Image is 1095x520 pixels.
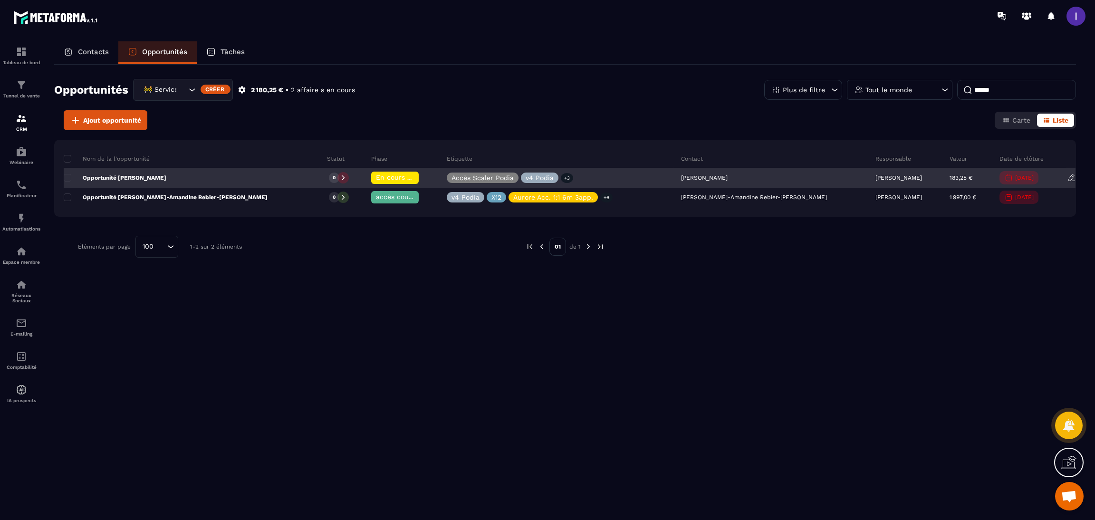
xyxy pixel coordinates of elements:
[190,243,242,250] p: 1-2 sur 2 éléments
[1055,482,1084,510] a: Ouvrir le chat
[875,155,911,163] p: Responsable
[875,194,922,201] p: [PERSON_NAME]
[371,155,387,163] p: Phase
[2,310,40,344] a: emailemailE-mailing
[2,160,40,165] p: Webinaire
[376,173,462,181] span: En cours de régularisation
[1012,116,1030,124] span: Carte
[875,174,922,181] p: [PERSON_NAME]
[16,318,27,329] img: email
[2,365,40,370] p: Comptabilité
[569,243,581,250] p: de 1
[950,194,976,201] p: 1 997,00 €
[1015,174,1034,181] p: [DATE]
[142,85,177,95] span: 🚧 Service Client
[16,351,27,362] img: accountant
[1053,116,1068,124] span: Liste
[177,85,186,95] input: Search for option
[54,41,118,64] a: Contacts
[451,174,514,181] p: Accès Scaler Podia
[2,139,40,172] a: automationsautomationsWebinaire
[16,113,27,124] img: formation
[376,193,431,201] span: accès coupés ❌
[142,48,187,56] p: Opportunités
[600,193,613,202] p: +6
[2,205,40,239] a: automationsautomationsAutomatisations
[2,39,40,72] a: formationformationTableau de bord
[596,242,605,251] img: next
[135,236,178,258] div: Search for option
[2,72,40,106] a: formationformationTunnel de vente
[291,86,355,95] p: 2 affaire s en cours
[16,46,27,58] img: formation
[538,242,546,251] img: prev
[447,155,472,163] p: Étiquette
[2,344,40,377] a: accountantaccountantComptabilité
[950,174,972,181] p: 183,25 €
[2,172,40,205] a: schedulerschedulerPlanificateur
[16,146,27,157] img: automations
[201,85,231,94] div: Créer
[526,174,554,181] p: v4 Podia
[16,246,27,257] img: automations
[2,60,40,65] p: Tableau de bord
[13,9,99,26] img: logo
[221,48,245,56] p: Tâches
[286,86,288,95] p: •
[491,194,501,201] p: X12
[64,174,166,182] p: Opportunité [PERSON_NAME]
[78,48,109,56] p: Contacts
[157,241,165,252] input: Search for option
[197,41,254,64] a: Tâches
[950,155,967,163] p: Valeur
[526,242,534,251] img: prev
[2,126,40,132] p: CRM
[1015,194,1034,201] p: [DATE]
[16,384,27,395] img: automations
[64,110,147,130] button: Ajout opportunité
[64,193,268,201] p: Opportunité [PERSON_NAME]-Amandine Rebier-[PERSON_NAME]
[549,238,566,256] p: 01
[2,193,40,198] p: Planificateur
[64,155,150,163] p: Nom de la l'opportunité
[78,243,131,250] p: Éléments par page
[451,194,480,201] p: v4 Podia
[513,194,593,201] p: Aurore Acc. 1:1 6m 3app.
[2,398,40,403] p: IA prospects
[327,155,345,163] p: Statut
[2,239,40,272] a: automationsautomationsEspace membre
[333,174,336,181] p: 0
[16,179,27,191] img: scheduler
[865,87,912,93] p: Tout le monde
[2,226,40,231] p: Automatisations
[2,293,40,303] p: Réseaux Sociaux
[2,331,40,337] p: E-mailing
[16,212,27,224] img: automations
[561,173,573,183] p: +3
[584,242,593,251] img: next
[2,93,40,98] p: Tunnel de vente
[333,194,336,201] p: 0
[1037,114,1074,127] button: Liste
[999,155,1044,163] p: Date de clôture
[2,272,40,310] a: social-networksocial-networkRéseaux Sociaux
[783,87,825,93] p: Plus de filtre
[2,106,40,139] a: formationformationCRM
[997,114,1036,127] button: Carte
[139,241,157,252] span: 100
[16,79,27,91] img: formation
[2,260,40,265] p: Espace membre
[681,155,703,163] p: Contact
[83,116,141,125] span: Ajout opportunité
[54,80,128,99] h2: Opportunités
[133,79,233,101] div: Search for option
[118,41,197,64] a: Opportunités
[16,279,27,290] img: social-network
[251,86,283,95] p: 2 180,25 €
